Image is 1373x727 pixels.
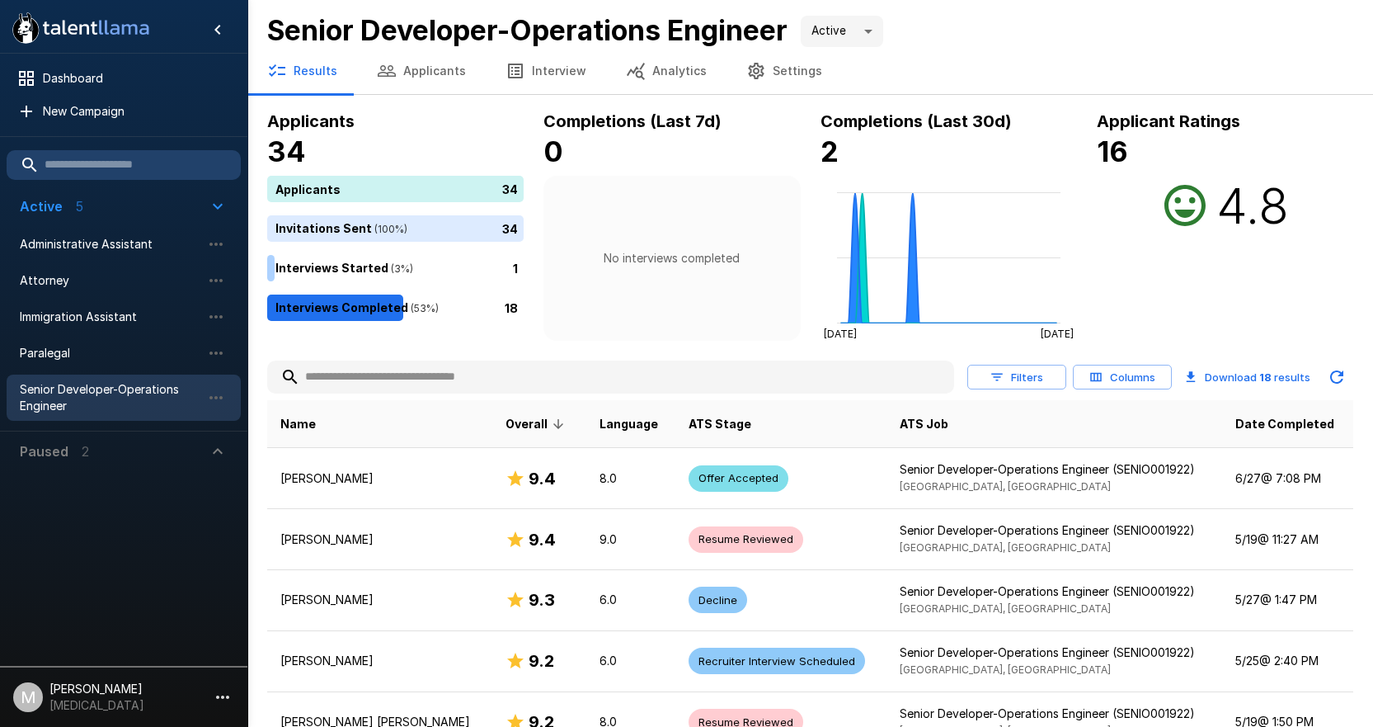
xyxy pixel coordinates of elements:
span: [GEOGRAPHIC_DATA], [GEOGRAPHIC_DATA] [900,663,1111,676]
p: Senior Developer-Operations Engineer (SENIO001922) [900,461,1209,478]
p: 34 [502,180,518,197]
span: [GEOGRAPHIC_DATA], [GEOGRAPHIC_DATA] [900,541,1111,554]
h6: 9.3 [529,587,555,613]
h2: 4.8 [1216,176,1289,235]
p: [PERSON_NAME] [280,531,479,548]
b: 2 [821,135,839,168]
span: ATS Job [900,414,948,434]
b: 0 [543,135,563,168]
p: 6.0 [600,653,661,669]
span: [GEOGRAPHIC_DATA], [GEOGRAPHIC_DATA] [900,480,1111,493]
p: 6.0 [600,592,661,608]
p: [PERSON_NAME] [280,653,479,669]
p: Senior Developer-Operations Engineer (SENIO001922) [900,706,1209,722]
span: [GEOGRAPHIC_DATA], [GEOGRAPHIC_DATA] [900,602,1111,615]
b: Applicant Ratings [1097,111,1240,131]
button: Settings [726,48,842,94]
p: 8.0 [600,470,661,487]
b: 34 [267,135,306,168]
p: [PERSON_NAME] [280,470,479,487]
h6: 9.4 [529,526,556,553]
button: Updated Today - 4:09 PM [1320,361,1353,394]
button: Columns [1073,365,1172,390]
p: 9.0 [600,531,661,548]
p: 18 [505,299,518,316]
p: Senior Developer-Operations Engineer (SENIO001922) [900,522,1209,539]
tspan: [DATE] [824,328,857,340]
button: Applicants [357,48,486,94]
span: Offer Accepted [689,470,788,486]
b: 16 [1097,135,1128,168]
span: Name [280,414,316,434]
span: Date Completed [1235,414,1334,434]
b: Applicants [267,111,355,131]
td: 6/27 @ 7:08 PM [1222,448,1353,509]
b: Senior Developer-Operations Engineer [267,13,788,47]
h6: 9.2 [529,648,554,674]
span: Resume Reviewed [689,531,803,547]
p: Senior Developer-Operations Engineer (SENIO001922) [900,583,1209,600]
p: 34 [502,220,518,237]
span: Language [600,414,658,434]
p: 1 [513,259,518,276]
p: No interviews completed [604,250,740,267]
tspan: [DATE] [1040,328,1073,340]
td: 5/25 @ 2:40 PM [1222,630,1353,692]
b: Completions (Last 7d) [543,111,722,131]
span: Overall [505,414,569,434]
p: Senior Developer-Operations Engineer (SENIO001922) [900,644,1209,661]
span: Recruiter Interview Scheduled [689,654,865,669]
div: Active [801,16,883,47]
p: [PERSON_NAME] [280,592,479,608]
button: Interview [486,48,606,94]
button: Filters [967,365,1066,390]
button: Results [247,48,357,94]
span: ATS Stage [689,414,751,434]
h6: 9.4 [529,465,556,492]
td: 5/27 @ 1:47 PM [1222,569,1353,630]
span: Decline [689,592,747,608]
b: Completions (Last 30d) [821,111,1012,131]
b: 18 [1259,371,1272,384]
td: 5/19 @ 11:27 AM [1222,509,1353,570]
button: Analytics [606,48,726,94]
button: Download 18 results [1178,361,1317,394]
